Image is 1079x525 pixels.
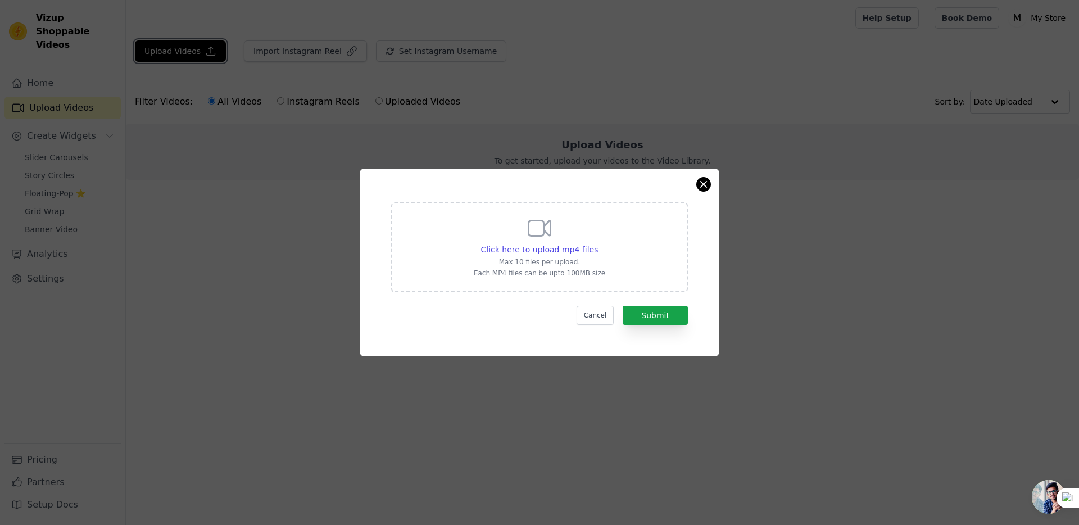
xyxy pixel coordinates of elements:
[623,306,688,325] button: Submit
[1032,480,1066,514] a: 开放式聊天
[474,257,605,266] p: Max 10 files per upload.
[577,306,614,325] button: Cancel
[481,245,599,254] span: Click here to upload mp4 files
[474,269,605,278] p: Each MP4 files can be upto 100MB size
[697,178,710,191] button: Close modal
